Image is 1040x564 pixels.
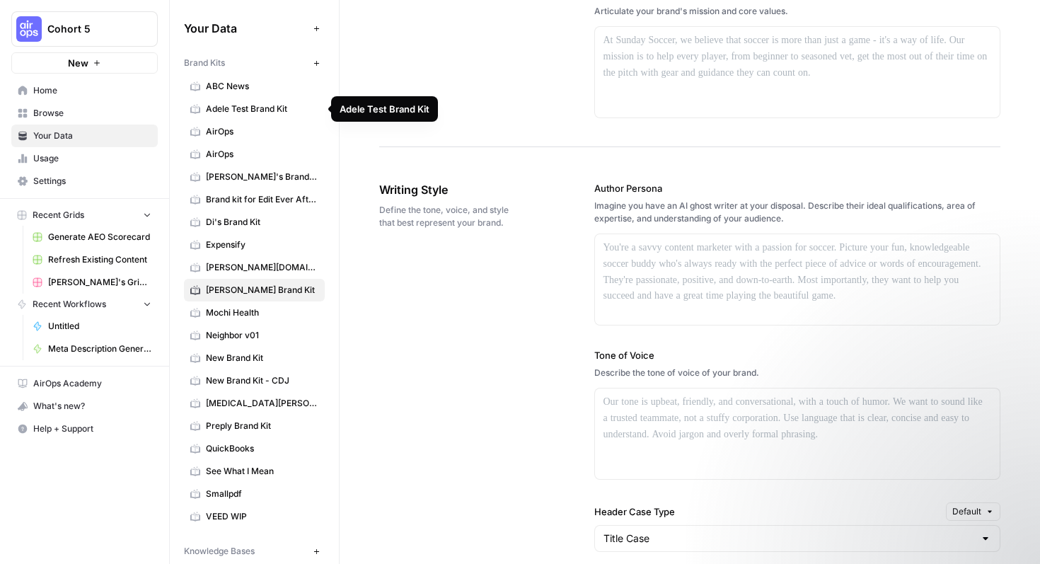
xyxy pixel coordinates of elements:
[594,181,1001,195] label: Author Persona
[184,460,325,483] a: See What I Mean
[184,347,325,369] a: New Brand Kit
[594,200,1001,225] div: Imagine you have an AI ghost writer at your disposal. Describe their ideal qualifications, area o...
[206,329,318,342] span: Neighbor v01
[184,505,325,528] a: VEED WIP
[184,301,325,324] a: Mochi Health
[184,143,325,166] a: AirOps
[47,22,133,36] span: Cohort 5
[379,204,515,229] span: Define the tone, voice, and style that best represent your brand.
[48,253,151,266] span: Refresh Existing Content
[184,234,325,256] a: Expensify
[33,209,84,221] span: Recent Grids
[184,120,325,143] a: AirOps
[68,56,88,70] span: New
[184,279,325,301] a: [PERSON_NAME] Brand Kit
[184,20,308,37] span: Your Data
[184,369,325,392] a: New Brand Kit - CDJ
[11,79,158,102] a: Home
[206,397,318,410] span: [MEDICAL_DATA][PERSON_NAME]
[33,130,151,142] span: Your Data
[206,465,318,478] span: See What I Mean
[33,152,151,165] span: Usage
[33,175,151,188] span: Settings
[603,531,975,546] input: Title Case
[33,422,151,435] span: Help + Support
[184,75,325,98] a: ABC News
[184,256,325,279] a: [PERSON_NAME][DOMAIN_NAME]
[206,148,318,161] span: AirOps
[184,211,325,234] a: Di's Brand Kit
[340,102,429,116] div: Adele Test Brand Kit
[206,352,318,364] span: New Brand Kit
[48,343,151,355] span: Meta Description Generator ([GEOGRAPHIC_DATA])
[33,377,151,390] span: AirOps Academy
[206,306,318,319] span: Mochi Health
[11,147,158,170] a: Usage
[16,16,42,42] img: Cohort 5 Logo
[48,276,151,289] span: [PERSON_NAME]'s Grid: Meta Description
[184,545,255,558] span: Knowledge Bases
[206,80,318,93] span: ABC News
[48,320,151,333] span: Untitled
[594,367,1001,379] div: Describe the tone of voice of your brand.
[184,392,325,415] a: [MEDICAL_DATA][PERSON_NAME]
[11,294,158,315] button: Recent Workflows
[48,231,151,243] span: Generate AEO Scorecard
[594,348,1001,362] label: Tone of Voice
[594,5,1001,18] div: Articulate your brand's mission and core values.
[33,298,106,311] span: Recent Workflows
[11,11,158,47] button: Workspace: Cohort 5
[184,166,325,188] a: [PERSON_NAME]'s Brand Kit
[206,171,318,183] span: [PERSON_NAME]'s Brand Kit
[11,52,158,74] button: New
[33,107,151,120] span: Browse
[184,188,325,211] a: Brand kit for Edit Ever After ([PERSON_NAME])
[184,57,225,69] span: Brand Kits
[594,505,941,519] label: Header Case Type
[206,374,318,387] span: New Brand Kit - CDJ
[184,483,325,505] a: Smallpdf
[206,261,318,274] span: [PERSON_NAME][DOMAIN_NAME]
[379,181,515,198] span: Writing Style
[206,442,318,455] span: QuickBooks
[26,226,158,248] a: Generate AEO Scorecard
[11,102,158,125] a: Browse
[206,284,318,297] span: [PERSON_NAME] Brand Kit
[11,125,158,147] a: Your Data
[206,488,318,500] span: Smallpdf
[206,510,318,523] span: VEED WIP
[11,395,158,418] button: What's new?
[184,437,325,460] a: QuickBooks
[184,324,325,347] a: Neighbor v01
[206,420,318,432] span: Preply Brand Kit
[952,505,981,518] span: Default
[206,103,318,115] span: Adele Test Brand Kit
[26,248,158,271] a: Refresh Existing Content
[11,170,158,192] a: Settings
[26,271,158,294] a: [PERSON_NAME]'s Grid: Meta Description
[11,372,158,395] a: AirOps Academy
[206,193,318,206] span: Brand kit for Edit Ever After ([PERSON_NAME])
[11,205,158,226] button: Recent Grids
[26,338,158,360] a: Meta Description Generator ([GEOGRAPHIC_DATA])
[184,415,325,437] a: Preply Brand Kit
[26,315,158,338] a: Untitled
[206,238,318,251] span: Expensify
[184,98,325,120] a: Adele Test Brand Kit
[33,84,151,97] span: Home
[11,418,158,440] button: Help + Support
[12,396,157,417] div: What's new?
[206,125,318,138] span: AirOps
[206,216,318,229] span: Di's Brand Kit
[946,502,1000,521] button: Default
